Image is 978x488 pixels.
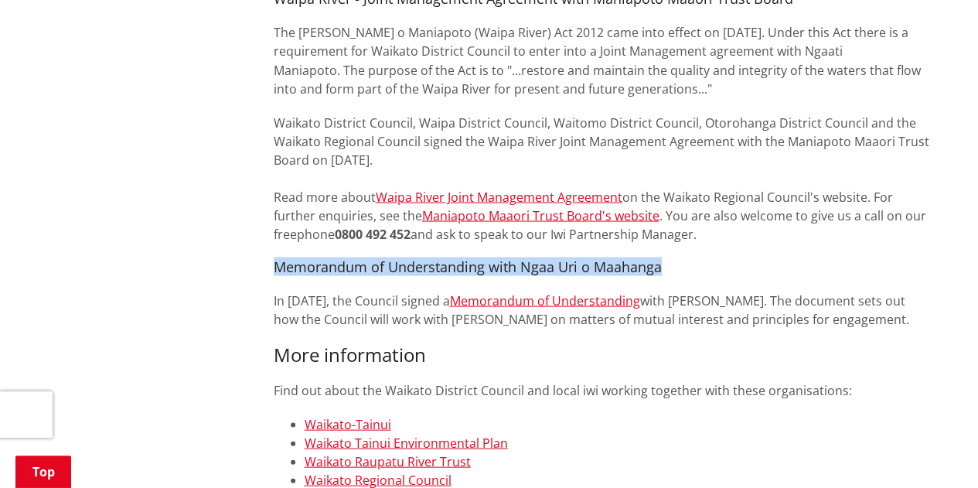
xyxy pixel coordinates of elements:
[422,206,659,224] a: Maniapoto Maaori Trust Board's website
[274,291,932,328] p: In [DATE], the Council signed a with [PERSON_NAME]. The document sets out how the Council will wo...
[450,292,640,309] a: Memorandum of Understanding
[305,452,471,469] a: Waikato Raupatu River Trust
[305,471,452,488] a: Waikato Regional Council
[274,24,921,97] span: The [PERSON_NAME] o Maniapoto (Waipa River) Act 2012 came into effect on [DATE]. Under this Act t...
[305,415,391,432] a: Waikato-Tainui
[305,434,508,451] a: Waikato Tainui Environmental Plan
[274,113,932,243] p: Waikato District Council, Waipa District Council, Waitomo District Council, Otorohanga District C...
[15,456,71,488] a: Top
[274,343,932,366] h3: More information
[335,225,411,242] strong: 0800 492 452
[907,423,963,479] iframe: Messenger Launcher
[274,258,932,275] h4: Memorandum of Understanding with Ngaa Uri o Maahanga
[274,381,932,399] p: Find out about the Waikato District Council and local iwi working together with these organisations:
[376,188,622,205] a: Waipa River Joint Management Agreement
